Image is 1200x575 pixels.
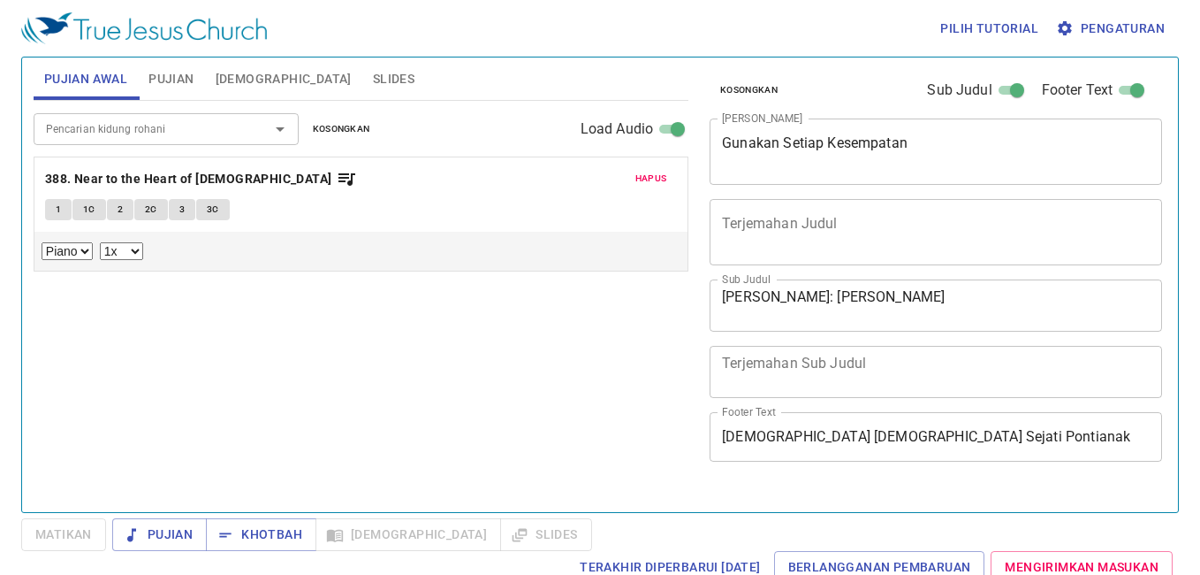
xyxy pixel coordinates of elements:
button: Hapus [625,168,678,189]
select: Playback Rate [100,242,143,260]
button: 1 [45,199,72,220]
b: 388. Near to the Heart of [DEMOGRAPHIC_DATA] [45,168,332,190]
span: 3 [179,202,185,218]
span: Hapus [635,171,667,187]
button: 3 [169,199,195,220]
button: Open [268,117,292,142]
span: Pengaturan [1059,18,1165,40]
span: Pilih tutorial [940,18,1038,40]
textarea: [PERSON_NAME]: [PERSON_NAME] [722,288,1150,322]
select: Select Track [42,242,93,260]
span: Pujian [126,524,193,546]
span: Khotbah [220,524,302,546]
span: Pujian Awal [44,68,127,90]
button: Pilih tutorial [933,12,1045,45]
span: Slides [373,68,414,90]
button: 388. Near to the Heart of [DEMOGRAPHIC_DATA] [45,168,357,190]
button: Pujian [112,518,207,551]
span: Load Audio [581,119,654,140]
span: 1C [83,202,95,218]
textarea: Gunakan Setiap Kesempatan [722,134,1150,168]
button: Kosongkan [302,119,381,140]
button: Khotbah [206,518,316,551]
span: 2 [118,202,123,218]
button: 2C [134,199,168,220]
span: Sub Judul [927,80,991,101]
span: [DEMOGRAPHIC_DATA] [216,68,352,90]
span: 3C [207,202,219,218]
img: True Jesus Church [21,12,267,44]
button: Pengaturan [1052,12,1172,45]
span: Pujian [148,68,194,90]
button: 2 [107,199,133,220]
span: Kosongkan [313,121,370,137]
button: Kosongkan [710,80,788,101]
span: Kosongkan [720,82,778,98]
span: Footer Text [1042,80,1113,101]
button: 3C [196,199,230,220]
button: 1C [72,199,106,220]
span: 1 [56,202,61,218]
span: 2C [145,202,157,218]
